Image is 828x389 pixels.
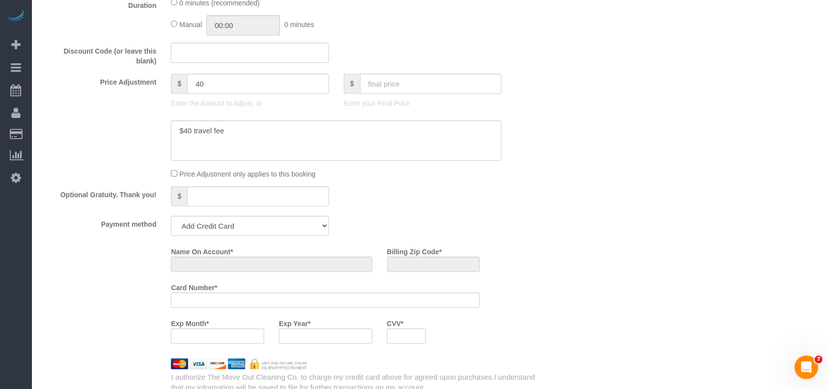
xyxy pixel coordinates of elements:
label: Optional Gratuity. Thank you! [34,186,164,200]
iframe: Intercom live chat [795,356,818,379]
label: Discount Code (or leave this blank) [34,43,164,66]
span: $ [171,186,187,207]
span: $ [171,74,187,94]
label: Billing Zip Code [387,243,442,257]
span: 7 [815,356,823,363]
input: final price [360,74,502,94]
label: Payment method [34,216,164,229]
span: Manual [179,21,202,29]
label: CVV [387,315,404,329]
label: Name On Account [171,243,233,257]
span: Price Adjustment only applies to this booking [179,170,315,178]
span: $ [344,74,360,94]
p: Enter the Amount to Adjust, or [171,98,329,108]
img: credit cards [164,359,314,369]
label: Exp Month [171,315,209,329]
label: Price Adjustment [34,74,164,87]
label: Exp Year [279,315,310,329]
p: Enter your Final Price [344,98,501,108]
label: Card Number [171,279,217,293]
img: Automaid Logo [6,10,26,24]
span: 0 minutes [284,21,314,29]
